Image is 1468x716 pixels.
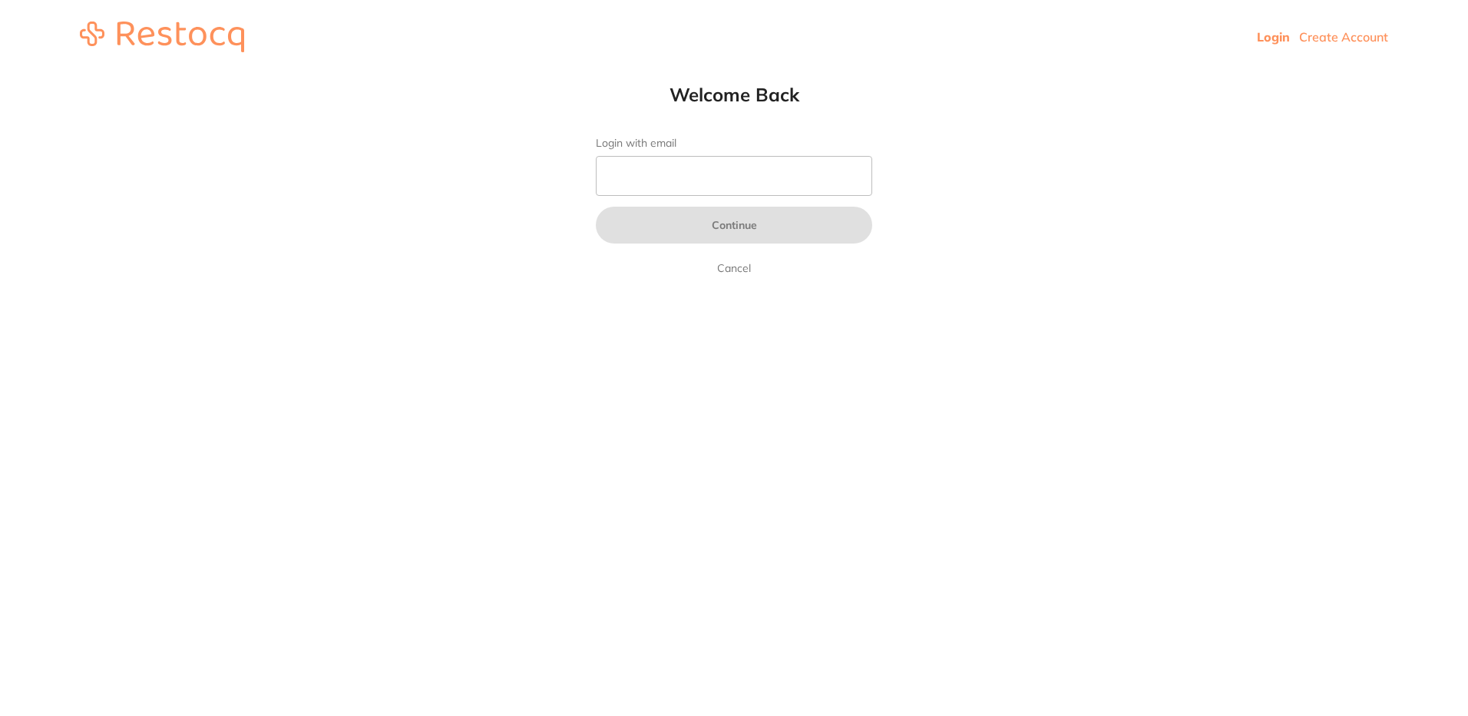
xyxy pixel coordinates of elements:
[1299,29,1388,45] a: Create Account
[714,259,754,277] a: Cancel
[596,137,872,150] label: Login with email
[565,83,903,106] h1: Welcome Back
[1257,29,1290,45] a: Login
[596,207,872,244] button: Continue
[80,22,244,52] img: restocq_logo.svg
